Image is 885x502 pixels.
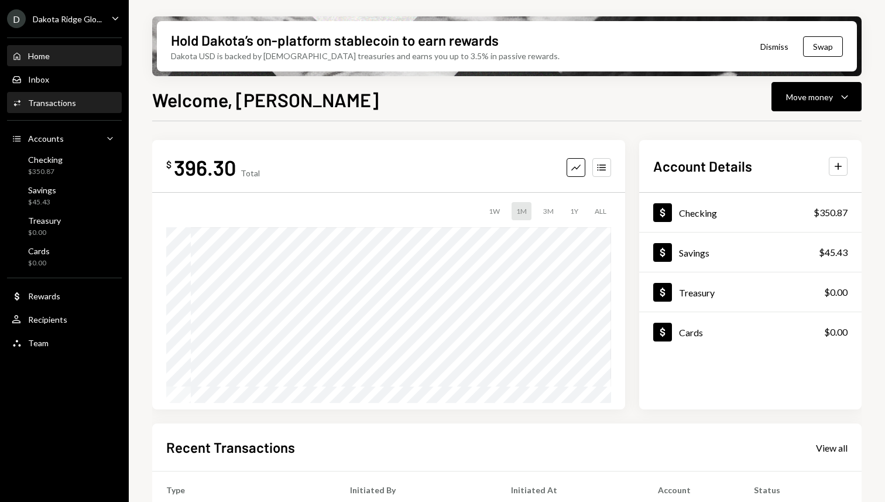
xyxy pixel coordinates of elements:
[28,134,64,144] div: Accounts
[241,168,260,178] div: Total
[7,332,122,353] a: Team
[28,167,63,177] div: $350.87
[28,246,50,256] div: Cards
[7,285,122,306] a: Rewards
[590,202,611,220] div: ALL
[824,285,848,299] div: $0.00
[679,327,703,338] div: Cards
[746,33,803,60] button: Dismiss
[7,128,122,149] a: Accounts
[565,202,583,220] div: 1Y
[7,212,122,240] a: Treasury$0.00
[7,243,122,271] a: Cards$0.00
[7,69,122,90] a: Inbox
[28,155,63,165] div: Checking
[28,216,61,226] div: Treasury
[679,287,715,298] div: Treasury
[166,438,295,457] h2: Recent Transactions
[171,50,560,62] div: Dakota USD is backed by [DEMOGRAPHIC_DATA] treasuries and earns you up to 3.5% in passive rewards.
[7,309,122,330] a: Recipients
[824,325,848,339] div: $0.00
[679,247,709,258] div: Savings
[814,206,848,220] div: $350.87
[639,312,862,351] a: Cards$0.00
[166,159,171,170] div: $
[28,197,56,207] div: $45.43
[152,88,379,111] h1: Welcome, [PERSON_NAME]
[7,92,122,113] a: Transactions
[171,30,499,50] div: Hold Dakota’s on-platform stablecoin to earn rewards
[639,272,862,312] a: Treasury$0.00
[28,98,76,108] div: Transactions
[816,442,848,454] div: View all
[819,245,848,259] div: $45.43
[28,228,61,238] div: $0.00
[7,151,122,179] a: Checking$350.87
[7,9,26,28] div: D
[679,207,717,218] div: Checking
[771,82,862,111] button: Move money
[803,36,843,57] button: Swap
[512,202,531,220] div: 1M
[786,91,833,103] div: Move money
[33,14,102,24] div: Dakota Ridge Glo...
[7,182,122,210] a: Savings$45.43
[28,291,60,301] div: Rewards
[28,258,50,268] div: $0.00
[7,45,122,66] a: Home
[538,202,558,220] div: 3M
[174,154,236,180] div: 396.30
[639,193,862,232] a: Checking$350.87
[28,315,67,325] div: Recipients
[816,441,848,454] a: View all
[653,156,752,176] h2: Account Details
[639,233,862,272] a: Savings$45.43
[28,51,50,61] div: Home
[484,202,505,220] div: 1W
[28,338,49,348] div: Team
[28,74,49,84] div: Inbox
[28,185,56,195] div: Savings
